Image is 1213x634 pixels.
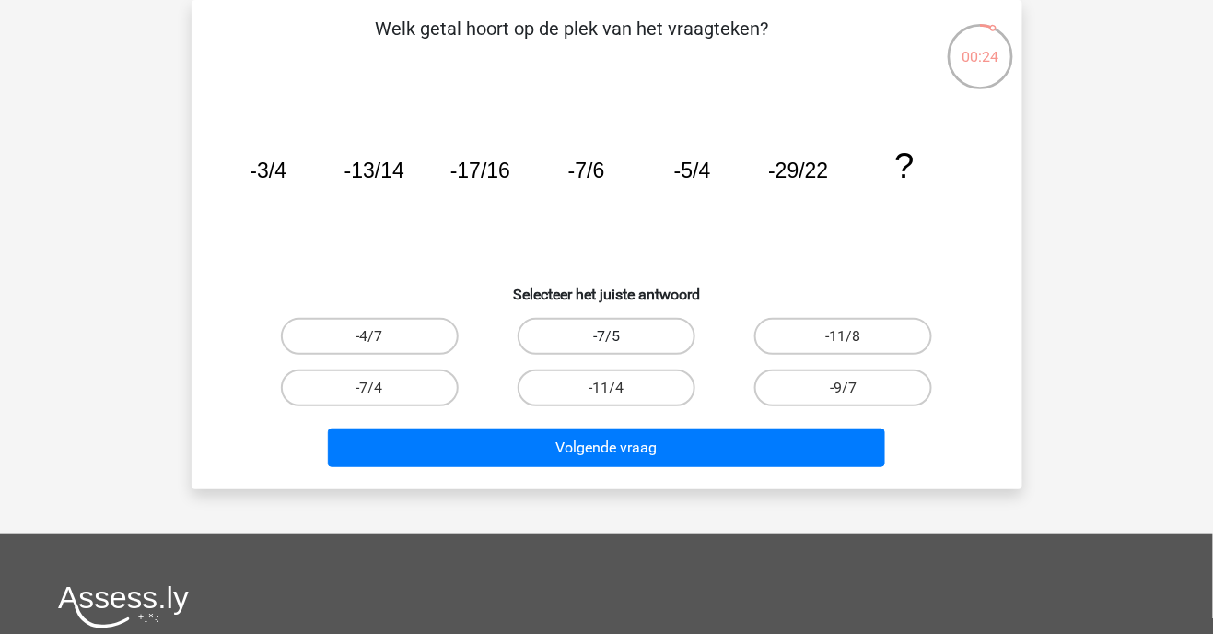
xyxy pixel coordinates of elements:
h6: Selecteer het juiste antwoord [221,271,993,303]
label: -7/4 [281,370,459,406]
tspan: -3/4 [250,158,286,182]
tspan: -7/6 [567,158,604,182]
img: Assessly logo [58,585,189,628]
tspan: -5/4 [673,158,710,182]
label: -7/5 [518,318,695,355]
p: Welk getal hoort op de plek van het vraagteken? [221,15,924,70]
div: 00:24 [946,22,1015,68]
label: -4/7 [281,318,459,355]
tspan: ? [894,146,914,185]
button: Volgende vraag [328,429,885,467]
tspan: -29/22 [768,158,828,182]
label: -11/4 [518,370,695,406]
label: -11/8 [754,318,932,355]
tspan: -17/16 [449,158,509,182]
tspan: -13/14 [344,158,403,182]
label: -9/7 [754,370,932,406]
